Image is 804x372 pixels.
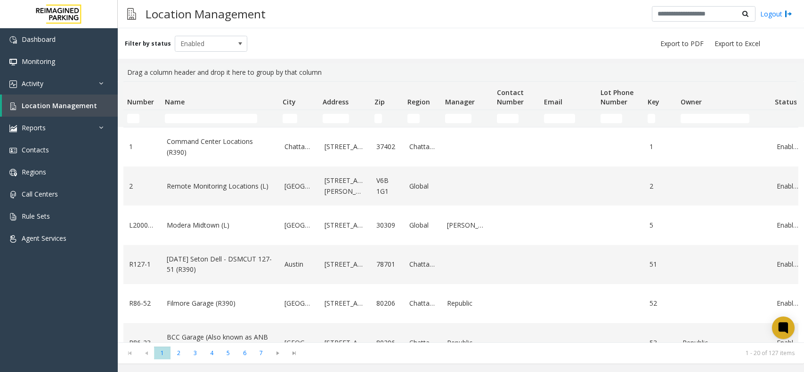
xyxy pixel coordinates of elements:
[9,80,17,88] img: 'icon'
[540,110,597,127] td: Email Filter
[167,220,273,230] a: Modera Midtown (L)
[497,88,524,106] span: Contact Number
[648,114,655,123] input: Key Filter
[283,114,297,123] input: City Filter
[129,298,155,309] a: R86-52
[777,220,798,230] a: Enabled
[323,114,349,123] input: Address Filter
[785,9,792,19] img: logout
[376,175,398,197] a: V6B 1G1
[127,2,136,25] img: pageIcon
[141,2,270,25] h3: Location Management
[650,298,671,309] a: 52
[22,167,46,176] span: Regions
[9,125,17,132] img: 'icon'
[648,97,659,106] span: Key
[544,114,575,123] input: Email Filter
[165,97,185,106] span: Name
[22,123,46,132] span: Reports
[682,338,765,348] a: Republic
[601,88,633,106] span: Lot Phone Number
[650,220,671,230] a: 5
[325,259,365,269] a: [STREET_ADDRESS]
[118,81,804,342] div: Data table
[22,234,66,243] span: Agent Services
[9,213,17,221] img: 'icon'
[167,136,273,158] a: Command Center Locations (R390)
[9,147,17,154] img: 'icon'
[325,175,365,197] a: [STREET_ADDRESS][PERSON_NAME]
[284,142,313,152] a: Chattanooga
[650,142,671,152] a: 1
[123,63,798,81] div: Drag a column header and drop it here to group by that column
[127,97,154,106] span: Number
[161,110,279,127] td: Name Filter
[22,57,55,66] span: Monitoring
[445,97,475,106] span: Manager
[376,220,398,230] a: 30309
[165,114,257,123] input: Name Filter
[376,298,398,309] a: 80206
[493,110,540,127] td: Contact Number Filter
[127,114,139,123] input: Number Filter
[9,36,17,44] img: 'icon'
[447,338,487,348] a: Republic
[271,349,284,357] span: Go to the next page
[9,235,17,243] img: 'icon'
[125,40,171,48] label: Filter by status
[404,110,441,127] td: Region Filter
[650,181,671,191] a: 2
[601,114,622,123] input: Lot Phone Number Filter
[284,259,313,269] a: Austin
[777,298,798,309] a: Enabled
[9,58,17,66] img: 'icon'
[409,220,436,230] a: Global
[374,114,382,123] input: Zip Filter
[129,338,155,348] a: R86-23
[22,145,49,154] span: Contacts
[167,181,273,191] a: Remote Monitoring Locations (L)
[284,338,313,348] a: [GEOGRAPHIC_DATA]
[325,338,365,348] a: [STREET_ADDRESS]
[253,347,269,359] span: Page 7
[650,338,671,348] a: 53
[409,259,436,269] a: Chattanooga
[167,332,273,353] a: BCC Garage (Also known as ANB Garage) (R390)
[319,110,371,127] td: Address Filter
[129,142,155,152] a: 1
[715,39,760,48] span: Export to Excel
[771,110,804,127] td: Status Filter
[407,97,430,106] span: Region
[777,259,798,269] a: Enabled
[777,142,798,152] a: Enabled
[407,114,420,123] input: Region Filter
[284,181,313,191] a: [GEOGRAPHIC_DATA]
[771,82,804,110] th: Status
[284,220,313,230] a: [GEOGRAPHIC_DATA]
[167,298,273,309] a: Filmore Garage (R390)
[171,347,187,359] span: Page 2
[22,35,56,44] span: Dashboard
[711,37,764,50] button: Export to Excel
[409,142,436,152] a: Chattanooga
[236,347,253,359] span: Page 6
[129,259,155,269] a: R127-1
[154,347,171,359] span: Page 1
[447,220,487,230] a: [PERSON_NAME]
[374,97,385,106] span: Zip
[677,110,771,127] td: Owner Filter
[447,298,487,309] a: Republic
[445,114,471,123] input: Manager Filter
[409,298,436,309] a: Chattanooga
[269,347,286,360] span: Go to the next page
[376,259,398,269] a: 78701
[22,79,43,88] span: Activity
[175,36,233,51] span: Enabled
[9,103,17,110] img: 'icon'
[597,110,644,127] td: Lot Phone Number Filter
[308,349,795,357] kendo-pager-info: 1 - 20 of 127 items
[22,101,97,110] span: Location Management
[22,190,58,198] span: Call Centers
[187,347,203,359] span: Page 3
[376,338,398,348] a: 80206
